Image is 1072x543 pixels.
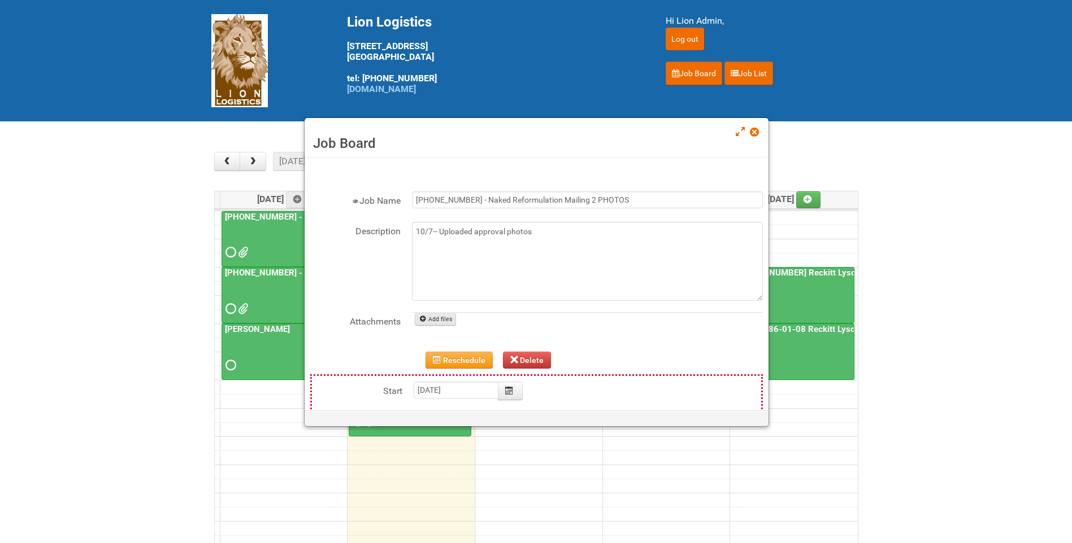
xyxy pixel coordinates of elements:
[796,191,821,208] a: Add an event
[238,248,246,256] span: Lion25-055556-01_LABELS_03Oct25.xlsx MOR - 25-055556-01.xlsm G147.png G258.png G369.png M147.png ...
[498,382,523,400] button: Calendar
[225,248,233,256] span: Requested
[732,268,971,278] a: [PHONE_NUMBER] Reckitt Lysol Wipes Stage 4 - labeling day
[312,382,402,398] label: Start
[415,313,456,326] a: Add files
[222,211,344,268] a: [PHONE_NUMBER] - Naked Reformulation Mailing 1
[310,222,401,238] label: Description
[412,222,763,301] textarea: 10/7-- Uploaded approval photos
[347,84,416,94] a: [DOMAIN_NAME]
[767,194,821,204] span: [DATE]
[223,324,292,334] a: [PERSON_NAME]
[310,312,401,329] label: Attachments
[347,14,637,94] div: [STREET_ADDRESS] [GEOGRAPHIC_DATA] tel: [PHONE_NUMBER]
[666,14,861,28] div: Hi Lion Admin,
[310,191,401,208] label: Job Name
[666,28,704,50] input: Log out
[257,194,311,204] span: [DATE]
[273,152,311,171] button: [DATE]
[225,361,233,369] span: Requested
[286,191,311,208] a: Add an event
[225,305,233,313] span: Requested
[222,323,344,380] a: [PERSON_NAME]
[313,135,760,152] h3: Job Board
[732,324,925,334] a: 25-011286-01-08 Reckitt Lysol Laundry Scented
[222,267,344,323] a: [PHONE_NUMBER] - Naked Reformulation Mailing 1 PHOTOS
[223,268,459,278] a: [PHONE_NUMBER] - Naked Reformulation Mailing 1 PHOTOS
[503,352,552,369] button: Delete
[211,14,268,107] img: Lion Logistics
[347,14,432,30] span: Lion Logistics
[731,267,854,323] a: [PHONE_NUMBER] Reckitt Lysol Wipes Stage 4 - labeling day
[724,62,773,85] a: Job List
[223,212,424,222] a: [PHONE_NUMBER] - Naked Reformulation Mailing 1
[211,55,268,65] a: Lion Logistics
[666,62,722,85] a: Job Board
[426,352,493,369] button: Reschedule
[238,305,246,313] span: GROUP 1003.jpg GROUP 1003 (2).jpg GROUP 1003 (3).jpg GROUP 1003 (4).jpg GROUP 1003 (5).jpg GROUP ...
[731,323,854,380] a: 25-011286-01-08 Reckitt Lysol Laundry Scented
